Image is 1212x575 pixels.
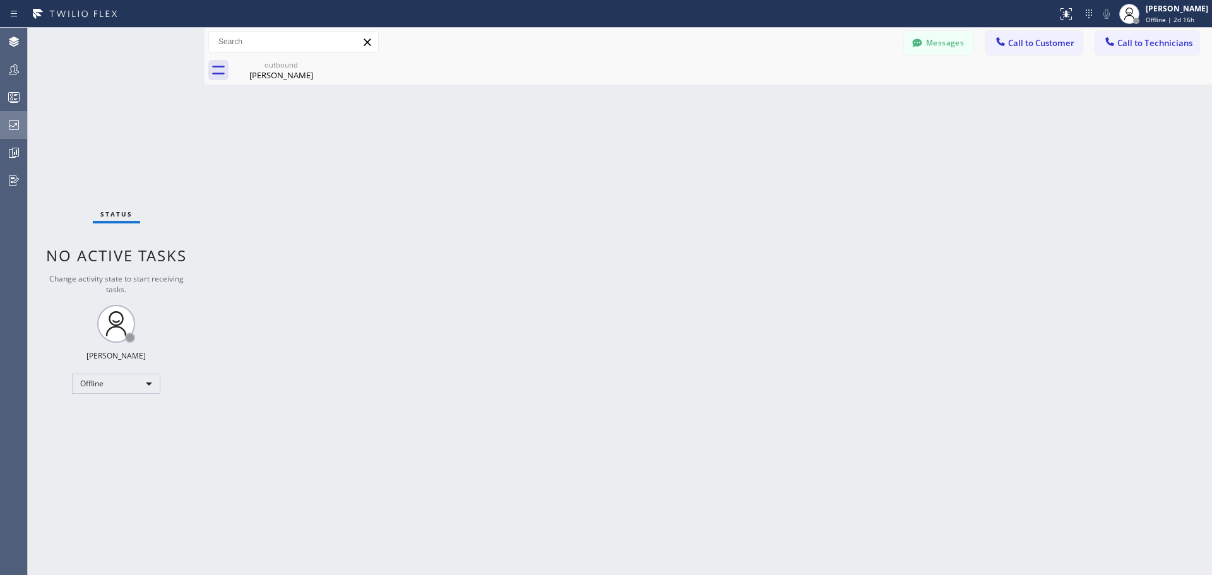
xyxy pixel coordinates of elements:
button: Call to Customer [986,31,1083,55]
span: Status [100,210,133,218]
button: Call to Technicians [1095,31,1199,55]
div: Connie Sourapas [234,56,329,85]
span: Change activity state to start receiving tasks. [49,273,184,295]
span: Call to Customer [1008,37,1074,49]
button: Messages [904,31,973,55]
span: Call to Technicians [1117,37,1192,49]
div: Offline [72,374,160,394]
div: [PERSON_NAME] [234,69,329,81]
span: No active tasks [46,245,187,266]
div: [PERSON_NAME] [86,350,146,361]
span: Offline | 2d 16h [1146,15,1194,24]
input: Search [209,32,378,52]
div: [PERSON_NAME] [1146,3,1208,14]
div: outbound [234,60,329,69]
button: Mute [1098,5,1115,23]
